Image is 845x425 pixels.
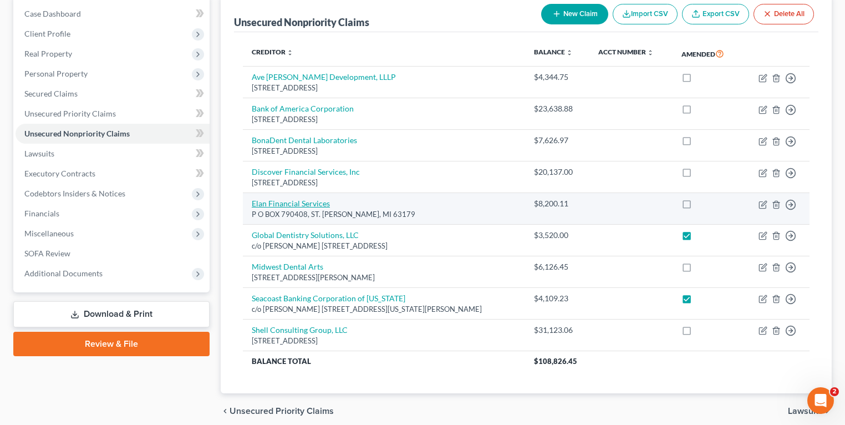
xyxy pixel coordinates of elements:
div: c/o [PERSON_NAME] [STREET_ADDRESS] [252,241,516,251]
span: Financials [24,209,59,218]
a: Unsecured Priority Claims [16,104,210,124]
a: Review & File [13,332,210,356]
div: $31,123.06 [534,325,581,336]
a: Global Dentistry Solutions, LLC [252,230,359,240]
a: Acct Number unfold_more [598,48,654,56]
div: $3,520.00 [534,230,581,241]
a: Lawsuits [16,144,210,164]
a: Shell Consulting Group, LLC [252,325,348,335]
a: Case Dashboard [16,4,210,24]
a: Unsecured Nonpriority Claims [16,124,210,144]
a: Bank of America Corporation [252,104,354,113]
span: Additional Documents [24,269,103,278]
div: $23,638.88 [534,103,581,114]
a: Download & Print [13,301,210,327]
span: 2 [830,387,839,396]
span: Personal Property [24,69,88,78]
span: Lawsuits [24,149,54,158]
i: unfold_more [566,49,573,56]
a: Seacoast Banking Corporation of [US_STATE] [252,294,405,303]
i: unfold_more [647,49,654,56]
button: New Claim [541,4,608,24]
span: Lawsuits [788,407,823,416]
th: Amended [673,41,741,67]
div: Unsecured Nonpriority Claims [234,16,369,29]
div: [STREET_ADDRESS] [252,146,516,156]
a: Export CSV [682,4,749,24]
div: P O BOX 790408, ST. [PERSON_NAME], MI 63179 [252,209,516,220]
span: Case Dashboard [24,9,81,18]
div: [STREET_ADDRESS][PERSON_NAME] [252,272,516,283]
span: Executory Contracts [24,169,95,178]
span: Codebtors Insiders & Notices [24,189,125,198]
div: [STREET_ADDRESS] [252,178,516,188]
a: Elan Financial Services [252,199,330,208]
a: Secured Claims [16,84,210,104]
span: Unsecured Priority Claims [230,407,334,416]
a: Creditor unfold_more [252,48,293,56]
div: $4,109.23 [534,293,581,304]
div: $7,626.97 [534,135,581,146]
div: $6,126.45 [534,261,581,272]
a: Midwest Dental Arts [252,262,323,271]
div: [STREET_ADDRESS] [252,114,516,125]
div: c/o [PERSON_NAME] [STREET_ADDRESS][US_STATE][PERSON_NAME] [252,304,516,315]
button: Delete All [754,4,814,24]
span: Real Property [24,49,72,58]
a: Balance unfold_more [534,48,573,56]
span: Client Profile [24,29,70,38]
button: chevron_left Unsecured Priority Claims [221,407,334,416]
i: chevron_left [221,407,230,416]
iframe: Intercom live chat [807,387,834,414]
div: $20,137.00 [534,166,581,178]
div: $8,200.11 [534,198,581,209]
div: [STREET_ADDRESS] [252,83,516,93]
span: Miscellaneous [24,229,74,238]
button: Import CSV [613,4,678,24]
span: Unsecured Priority Claims [24,109,116,118]
div: [STREET_ADDRESS] [252,336,516,346]
a: Executory Contracts [16,164,210,184]
span: $108,826.45 [534,357,577,366]
a: BonaDent Dental Laboratories [252,135,357,145]
button: Lawsuits chevron_right [788,407,832,416]
a: Discover Financial Services, Inc [252,167,360,176]
th: Balance Total [243,351,525,371]
a: SOFA Review [16,244,210,264]
span: Secured Claims [24,89,78,98]
a: Ave [PERSON_NAME] Development, LLLP [252,72,396,82]
span: Unsecured Nonpriority Claims [24,129,130,138]
i: unfold_more [287,49,293,56]
div: $4,344.75 [534,72,581,83]
span: SOFA Review [24,249,70,258]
